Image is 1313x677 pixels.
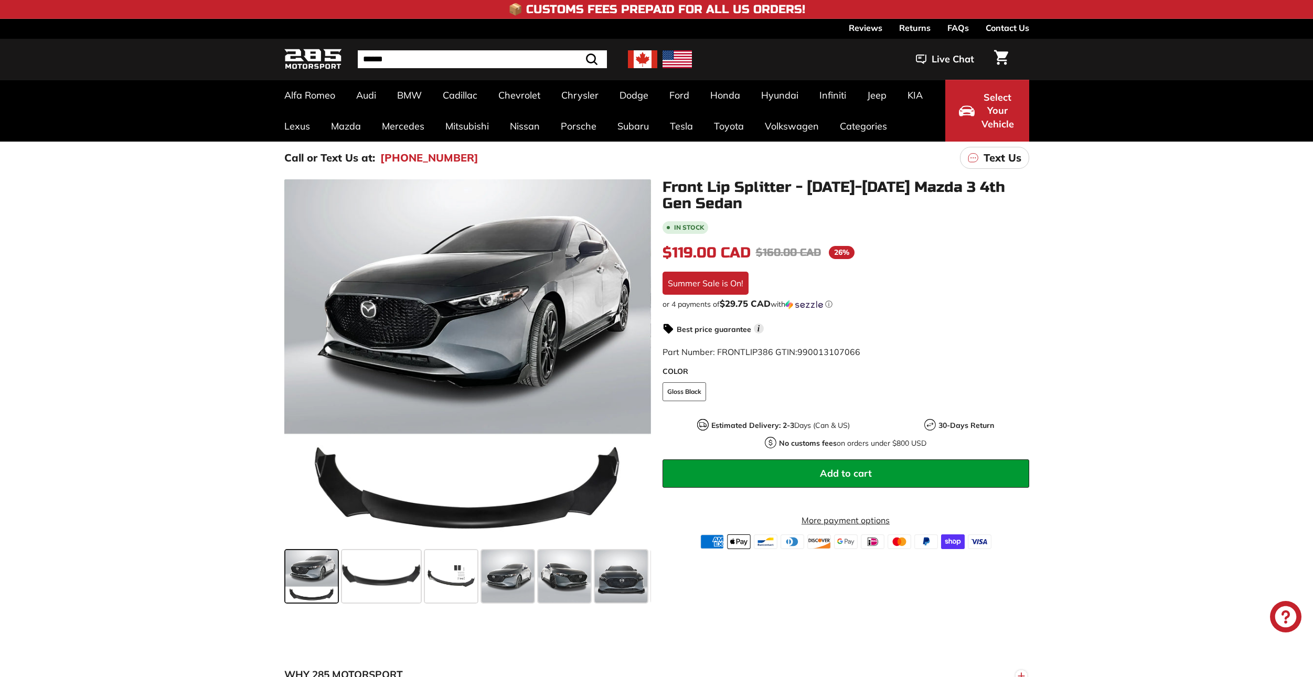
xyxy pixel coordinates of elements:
img: shopify_pay [941,534,965,549]
img: american_express [700,534,724,549]
div: Summer Sale is On! [663,272,749,295]
a: Jeep [857,80,897,111]
a: Reviews [849,19,882,37]
a: FAQs [947,19,969,37]
strong: Estimated Delivery: 2-3 [711,421,794,430]
a: Chevrolet [488,80,551,111]
img: paypal [914,534,938,549]
img: google_pay [834,534,858,549]
span: Live Chat [932,52,974,66]
a: Mercedes [371,111,435,142]
a: Infiniti [809,80,857,111]
div: or 4 payments of with [663,299,1029,309]
a: Cart [988,41,1015,77]
a: Cadillac [432,80,488,111]
a: Contact Us [986,19,1029,37]
h1: Front Lip Splitter - [DATE]-[DATE] Mazda 3 4th Gen Sedan [663,179,1029,212]
img: apple_pay [727,534,751,549]
a: BMW [387,80,432,111]
h4: 📦 Customs Fees Prepaid for All US Orders! [508,3,805,16]
a: Ford [659,80,700,111]
img: bancontact [754,534,777,549]
a: Tesla [659,111,703,142]
p: Call or Text Us at: [284,150,375,166]
span: $29.75 CAD [720,298,771,309]
div: or 4 payments of$29.75 CADwithSezzle Click to learn more about Sezzle [663,299,1029,309]
a: Toyota [703,111,754,142]
a: Porsche [550,111,607,142]
a: Mitsubishi [435,111,499,142]
a: Audi [346,80,387,111]
a: Lexus [274,111,321,142]
p: on orders under $800 USD [779,438,926,449]
b: In stock [674,224,704,231]
a: Nissan [499,111,550,142]
a: Text Us [960,147,1029,169]
span: Part Number: FRONTLIP386 GTIN: [663,347,860,357]
input: Search [358,50,607,68]
a: Categories [829,111,898,142]
img: Sezzle [785,300,823,309]
a: Mazda [321,111,371,142]
span: Select Your Vehicle [980,91,1016,131]
img: diners_club [781,534,804,549]
span: Add to cart [820,467,872,479]
img: visa [968,534,991,549]
img: ideal [861,534,884,549]
p: Text Us [984,150,1021,166]
span: $160.00 CAD [756,246,821,259]
a: Hyundai [751,80,809,111]
strong: 30-Days Return [938,421,994,430]
a: [PHONE_NUMBER] [380,150,478,166]
button: Live Chat [902,46,988,72]
a: Volkswagen [754,111,829,142]
span: $119.00 CAD [663,244,751,262]
img: discover [807,534,831,549]
button: Add to cart [663,459,1029,488]
strong: Best price guarantee [677,325,751,334]
a: Returns [899,19,931,37]
span: 990013107066 [797,347,860,357]
span: 26% [829,246,855,259]
img: master [888,534,911,549]
a: KIA [897,80,933,111]
a: Subaru [607,111,659,142]
img: Logo_285_Motorsport_areodynamics_components [284,47,342,72]
p: Days (Can & US) [711,420,850,431]
button: Select Your Vehicle [945,80,1029,142]
strong: No customs fees [779,438,837,448]
a: Dodge [609,80,659,111]
span: i [754,324,764,334]
label: COLOR [663,366,1029,377]
a: More payment options [663,514,1029,526]
a: Alfa Romeo [274,80,346,111]
inbox-online-store-chat: Shopify online store chat [1267,601,1305,635]
a: Chrysler [551,80,609,111]
a: Honda [700,80,751,111]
